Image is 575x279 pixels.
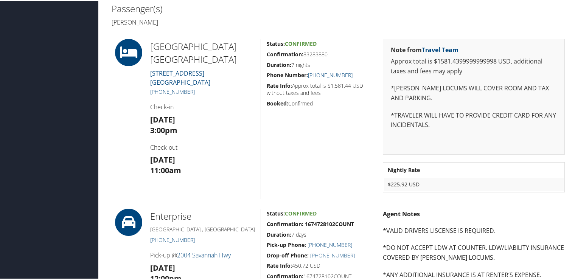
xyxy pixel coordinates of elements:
a: [PHONE_NUMBER] [308,71,353,78]
h2: [GEOGRAPHIC_DATA] [GEOGRAPHIC_DATA] [150,39,255,65]
strong: Booked: [267,99,288,106]
strong: [DATE] [150,114,175,124]
a: Travel Team [422,45,458,53]
strong: Status: [267,39,285,46]
h2: Passenger(s) [112,2,333,14]
a: [PHONE_NUMBER] [310,251,355,258]
strong: Status: [267,209,285,216]
p: Approx total is $1581.4399999999998 USD, additional taxes and fees may apply [391,56,557,75]
h4: Check-out [150,143,255,151]
h5: Confirmed [267,99,371,107]
a: [PHONE_NUMBER] [150,87,195,95]
strong: Duration: [267,230,291,237]
h5: 7 nights [267,60,371,68]
a: 2004 Savannah Hwy [177,250,231,259]
h5: 7 days [267,230,371,238]
h5: [GEOGRAPHIC_DATA] , [GEOGRAPHIC_DATA] [150,225,255,232]
strong: Duration: [267,60,291,68]
h4: Pick-up @ [150,250,255,259]
h4: Check-in [150,102,255,110]
strong: [DATE] [150,154,175,164]
strong: Note from [391,45,458,53]
strong: Rate Info: [267,261,292,268]
h2: Enterprise [150,209,255,222]
p: *DO NOT ACCEPT LDW AT COUNTER. LDW/LIABILITY INSURANCE COVERED BY [PERSON_NAME] LOCUMS. [383,242,565,262]
strong: Rate Info: [267,81,292,88]
p: *TRAVELER WILL HAVE TO PROVIDE CREDIT CARD FOR ANY INCIDENTALS. [391,110,557,129]
p: *VALID DRIVERS LISCENSE IS REQUIRED. [383,225,565,235]
h5: Approx total is $1,581.44 USD without taxes and fees [267,81,371,96]
h5: 83283880 [267,50,371,57]
span: Confirmed [285,209,317,216]
strong: 3:00pm [150,124,177,135]
a: [PHONE_NUMBER] [308,240,352,248]
h5: 450.72 USD [267,261,371,269]
a: [PHONE_NUMBER] [150,236,195,243]
td: $225.92 USD [384,177,564,191]
strong: Drop-off Phone: [267,251,309,258]
strong: Agent Notes [383,209,420,217]
p: *[PERSON_NAME] LOCUMS WILL COVER ROOM AND TAX AND PARKING. [391,83,557,102]
th: Nightly Rate [384,163,564,176]
strong: Phone Number: [267,71,308,78]
strong: Pick-up Phone: [267,240,306,248]
strong: Confirmation: 1674728102COUNT [267,220,354,227]
a: [STREET_ADDRESS][GEOGRAPHIC_DATA] [150,68,210,86]
span: Confirmed [285,39,317,46]
h4: [PERSON_NAME] [112,17,333,26]
strong: 11:00am [150,164,181,175]
strong: Confirmation: [267,50,303,57]
strong: [DATE] [150,262,175,272]
strong: Confirmation: [267,272,303,279]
